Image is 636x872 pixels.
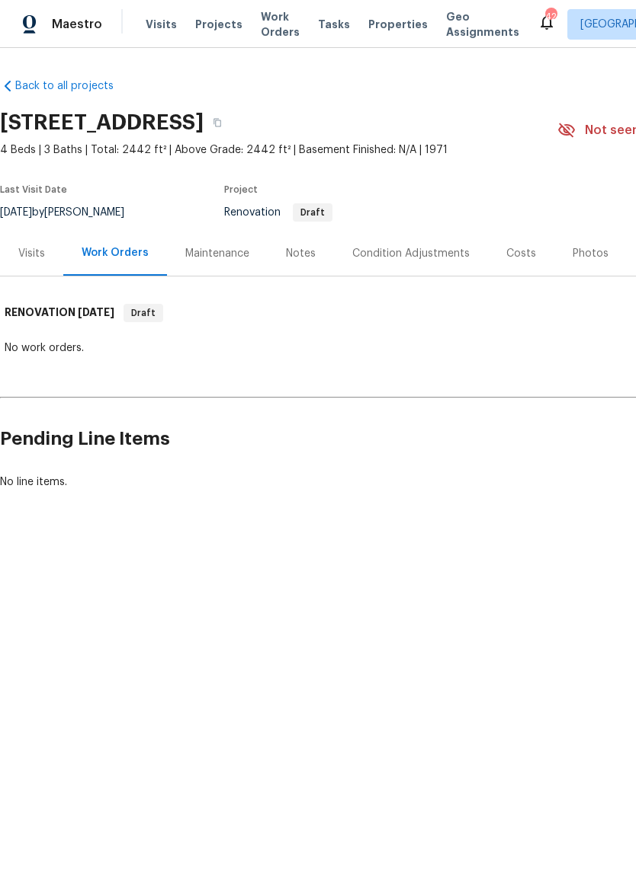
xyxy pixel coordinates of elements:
[545,9,556,24] div: 42
[125,305,162,321] span: Draft
[82,245,149,260] div: Work Orders
[204,109,231,136] button: Copy Address
[5,304,114,322] h6: RENOVATION
[286,246,316,261] div: Notes
[185,246,249,261] div: Maintenance
[368,17,428,32] span: Properties
[261,9,300,40] span: Work Orders
[446,9,519,40] span: Geo Assignments
[294,208,331,217] span: Draft
[318,19,350,30] span: Tasks
[18,246,45,261] div: Visits
[146,17,177,32] span: Visits
[224,185,258,194] span: Project
[352,246,470,261] div: Condition Adjustments
[78,307,114,318] span: [DATE]
[573,246,609,261] div: Photos
[224,207,332,218] span: Renovation
[52,17,102,32] span: Maestro
[506,246,536,261] div: Costs
[195,17,243,32] span: Projects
